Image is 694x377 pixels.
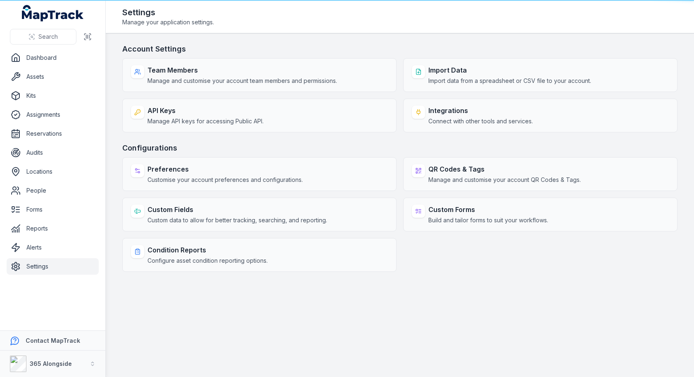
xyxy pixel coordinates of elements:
[403,99,677,132] a: IntegrationsConnect with other tools and services.
[7,125,99,142] a: Reservations
[147,164,303,174] strong: Preferences
[428,176,581,184] span: Manage and customise your account QR Codes & Tags.
[403,157,677,191] a: QR Codes & TagsManage and customise your account QR Codes & Tags.
[7,49,99,66] a: Dashboard
[122,43,677,55] h3: Account Settings
[428,216,548,224] span: Build and tailor forms to suit your workflows.
[7,258,99,275] a: Settings
[30,360,72,367] strong: 365 Alongside
[26,337,80,344] strong: Contact MapTrack
[428,164,581,174] strong: QR Codes & Tags
[122,58,397,92] a: Team MembersManage and customise your account team members and permissions.
[147,257,268,265] span: Configure asset condition reporting options.
[428,65,591,75] strong: Import Data
[122,99,397,132] a: API KeysManage API keys for accessing Public API.
[7,201,99,218] a: Forms
[428,106,533,115] strong: Integrations
[7,87,99,104] a: Kits
[122,142,677,154] h3: Configurations
[147,77,337,85] span: Manage and customise your account team members and permissions.
[147,65,337,75] strong: Team Members
[122,198,397,231] a: Custom FieldsCustom data to allow for better tracking, searching, and reporting.
[428,77,591,85] span: Import data from a spreadsheet or CSV file to your account.
[122,157,397,191] a: PreferencesCustomise your account preferences and configurations.
[147,117,264,125] span: Manage API keys for accessing Public API.
[38,33,58,41] span: Search
[147,106,264,115] strong: API Keys
[122,18,214,26] span: Manage your application settings.
[403,58,677,92] a: Import DataImport data from a spreadsheet or CSV file to your account.
[7,144,99,161] a: Audits
[147,176,303,184] span: Customise your account preferences and configurations.
[147,245,268,255] strong: Condition Reports
[7,239,99,256] a: Alerts
[147,205,327,214] strong: Custom Fields
[7,182,99,199] a: People
[428,205,548,214] strong: Custom Forms
[10,29,76,45] button: Search
[122,7,214,18] h2: Settings
[122,238,397,272] a: Condition ReportsConfigure asset condition reporting options.
[7,106,99,123] a: Assignments
[428,117,533,125] span: Connect with other tools and services.
[147,216,327,224] span: Custom data to allow for better tracking, searching, and reporting.
[7,68,99,85] a: Assets
[22,5,84,21] a: MapTrack
[7,163,99,180] a: Locations
[7,220,99,237] a: Reports
[403,198,677,231] a: Custom FormsBuild and tailor forms to suit your workflows.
